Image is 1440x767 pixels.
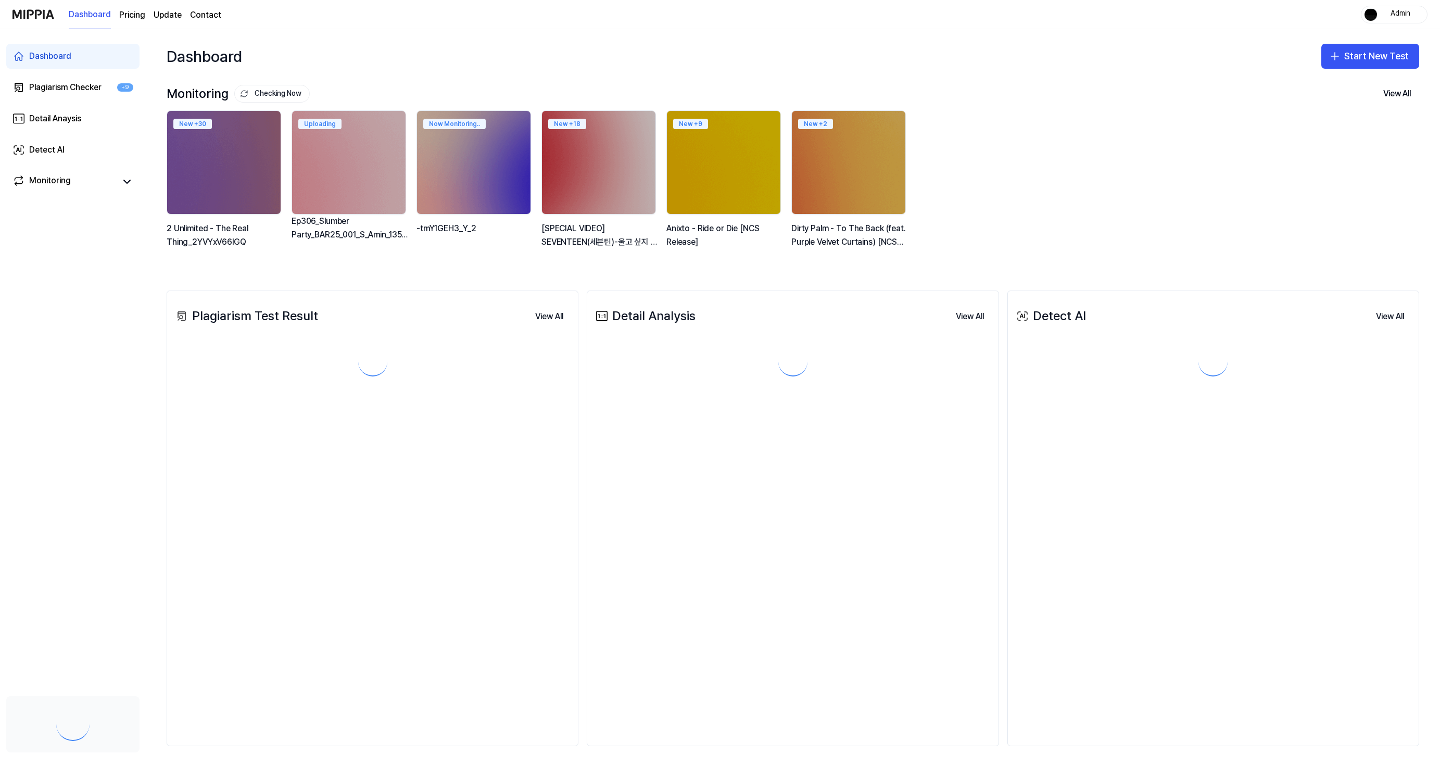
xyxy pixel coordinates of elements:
[667,111,780,214] img: backgroundIamge
[292,111,406,214] img: backgroundIamge
[117,83,133,92] div: +9
[1380,8,1421,20] div: Admin
[791,110,908,259] a: New +2backgroundIamgeDirty Palm - To The Back (feat. Purple Velvet Curtains) [NCS Release]
[119,9,145,21] button: Pricing
[190,9,221,21] a: Contact
[542,111,655,214] img: backgroundIamge
[948,305,992,327] a: View All
[416,222,533,248] div: -tmY1GEH3_Y_2
[29,81,102,94] div: Plagiarism Checker
[527,305,572,327] a: View All
[167,110,283,259] a: New +30backgroundIamge2 Unlimited - The Real Thing_2YVYxV66lGQ
[234,85,310,103] button: Checking Now
[673,119,708,129] div: New + 9
[1375,83,1419,104] button: View All
[666,110,783,259] a: New +9backgroundIamgeAnixto - Ride or Die [NCS Release]
[154,9,182,21] a: Update
[6,75,140,100] a: Plagiarism Checker+9
[298,119,342,129] div: Uploading
[29,174,71,189] div: Monitoring
[666,222,783,248] div: Anixto - Ride or Die [NCS Release]
[167,84,310,104] div: Monitoring
[527,306,572,327] button: View All
[948,306,992,327] button: View All
[29,50,71,62] div: Dashboard
[423,119,486,129] div: Now Monitoring..
[167,111,281,214] img: backgroundIamge
[6,106,140,131] a: Detail Anaysis
[12,174,117,189] a: Monitoring
[791,222,908,248] div: Dirty Palm - To The Back (feat. Purple Velvet Curtains) [NCS Release]
[1014,306,1086,326] div: Detect AI
[593,306,696,326] div: Detail Analysis
[167,222,283,248] div: 2 Unlimited - The Real Thing_2YVYxV66lGQ
[6,44,140,69] a: Dashboard
[1368,306,1412,327] button: View All
[541,222,658,248] div: [SPECIAL VIDEO] SEVENTEEN(세븐틴)-울고 싶지 않아(Don't Wanna Cry) Part Switch ver.
[1361,6,1428,23] button: profileAdmin
[417,111,530,214] img: backgroundIamge
[548,119,586,129] div: New + 18
[798,119,833,129] div: New + 2
[173,306,318,326] div: Plagiarism Test Result
[29,112,81,125] div: Detail Anaysis
[1365,8,1377,21] img: profile
[541,110,658,259] a: New +18backgroundIamge[SPECIAL VIDEO] SEVENTEEN(세븐틴)-울고 싶지 않아(Don't Wanna Cry) Part Switch ver.
[29,144,65,156] div: Detect AI
[167,40,242,73] div: Dashboard
[1321,44,1419,69] button: Start New Test
[173,119,212,129] div: New + 30
[292,215,408,241] div: Ep306_Slumber Party_BAR25_001_S_Amin_135_Ashley Fulton_V2
[69,1,111,29] a: Dashboard
[1368,305,1412,327] a: View All
[416,110,533,259] a: Now Monitoring..backgroundIamge-tmY1GEH3_Y_2
[6,137,140,162] a: Detect AI
[792,111,905,214] img: backgroundIamge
